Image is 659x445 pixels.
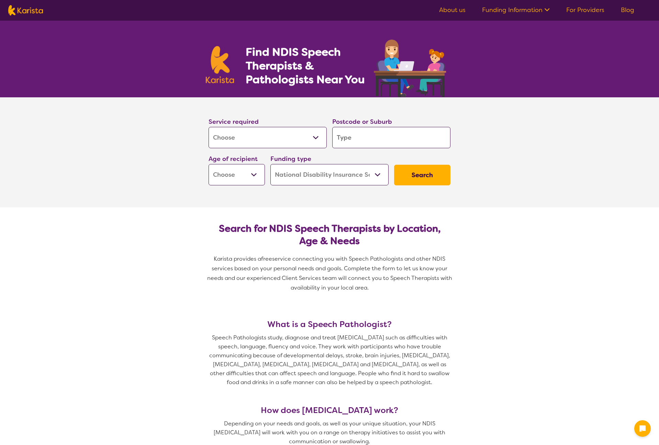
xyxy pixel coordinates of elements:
input: Type [332,127,450,148]
a: About us [439,6,466,14]
img: Karista logo [8,5,43,15]
img: speech-therapy [368,37,453,97]
label: Postcode or Suburb [332,118,392,126]
a: Blog [621,6,634,14]
button: Search [394,165,450,185]
span: service connecting you with Speech Pathologists and other NDIS services based on your personal ne... [207,255,454,291]
p: Speech Pathologists study, diagnose and treat [MEDICAL_DATA] such as difficulties with speech, la... [206,333,453,387]
a: Funding Information [482,6,550,14]
h1: Find NDIS Speech Therapists & Pathologists Near You [246,45,373,86]
h3: How does [MEDICAL_DATA] work? [206,405,453,415]
label: Age of recipient [209,155,258,163]
label: Service required [209,118,259,126]
img: Karista logo [206,46,234,83]
a: For Providers [566,6,604,14]
span: Karista provides a [214,255,261,262]
h2: Search for NDIS Speech Therapists by Location, Age & Needs [214,222,445,247]
label: Funding type [270,155,311,163]
span: free [261,255,272,262]
h3: What is a Speech Pathologist? [206,319,453,329]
